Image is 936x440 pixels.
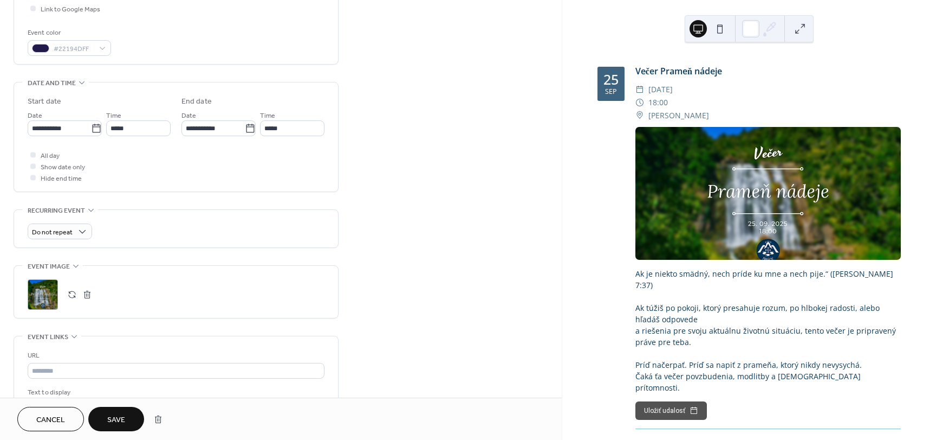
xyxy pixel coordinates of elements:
span: Cancel [36,415,65,426]
div: Start date [28,96,61,107]
button: Save [88,407,144,431]
button: Uložiť udalosť [635,401,707,420]
span: Save [107,415,125,426]
span: Date [28,110,42,122]
div: URL [28,350,322,361]
span: Do not repeat [32,226,73,239]
div: Večer Prameň nádeje [635,65,901,78]
div: Text to display [28,387,322,398]
div: ​ [635,109,644,122]
div: ; [28,279,58,310]
div: ​ [635,83,644,96]
span: Date [181,110,196,122]
span: [DATE] [648,83,673,96]
span: All day [41,150,60,162]
span: Time [106,110,121,122]
span: Event image [28,261,70,272]
div: sep [605,88,617,95]
span: Date and time [28,78,76,89]
span: Time [260,110,275,122]
span: Hide end time [41,173,82,184]
span: #22194DFF [54,43,94,55]
div: 25 [603,73,619,86]
div: Ak je niekto smädný, nech príde ku mne a nech pije.“ ([PERSON_NAME] 7:37) Ak túžiš po pokoji, kto... [635,268,901,393]
span: Recurring event [28,205,85,216]
div: Event color [28,27,109,39]
button: Cancel [17,407,84,431]
span: 18:00 [648,96,668,109]
span: [PERSON_NAME] [648,109,709,122]
span: Event links [28,331,68,343]
span: Link to Google Maps [41,4,100,15]
div: End date [181,96,212,107]
span: Show date only [41,162,85,173]
div: ​ [635,96,644,109]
